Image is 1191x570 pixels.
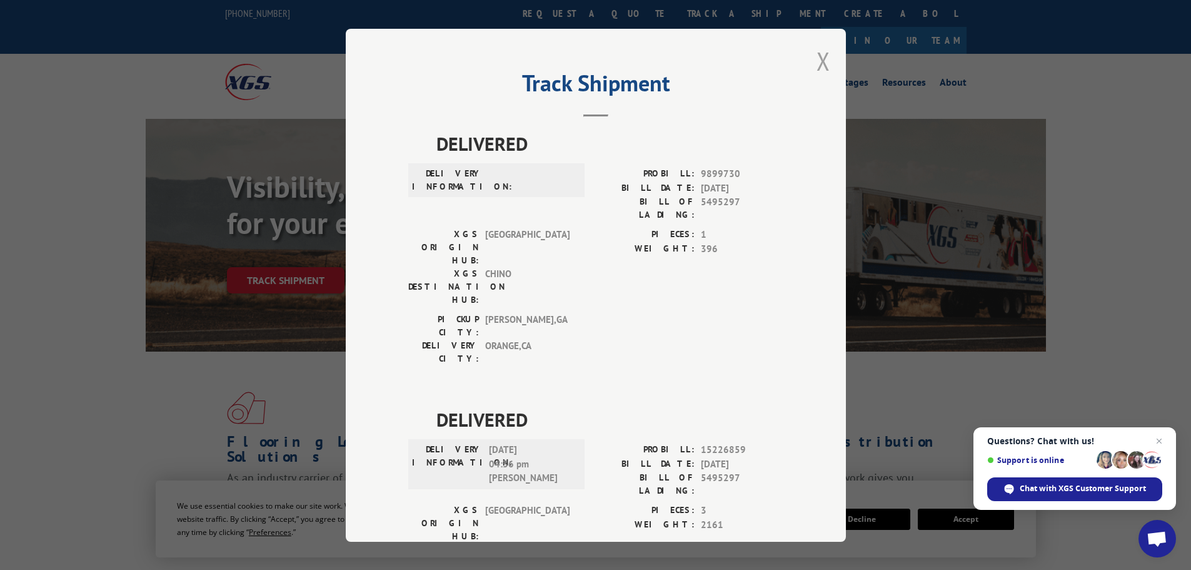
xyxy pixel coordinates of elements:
span: Close chat [1152,434,1167,449]
label: PROBILL: [596,167,695,181]
label: BILL OF LADING: [596,195,695,221]
span: 2161 [701,517,783,532]
label: DELIVERY INFORMATION: [412,443,483,486]
label: WEIGHT: [596,517,695,532]
span: Questions? Chat with us! [987,436,1162,446]
label: BILL DATE: [596,181,695,195]
span: 3 [701,504,783,518]
span: CHINO [485,267,570,307]
span: [PERSON_NAME] , GA [485,313,570,339]
span: 1 [701,228,783,242]
span: 9899730 [701,167,783,181]
span: [GEOGRAPHIC_DATA] [485,228,570,267]
span: [DATE] 04:36 pm [PERSON_NAME] [489,443,573,486]
button: Close modal [817,44,830,78]
h2: Track Shipment [408,74,783,98]
label: WEIGHT: [596,242,695,256]
span: 15226859 [701,443,783,457]
span: ORANGE , CA [485,339,570,365]
span: [DATE] [701,457,783,471]
span: [GEOGRAPHIC_DATA] [485,504,570,543]
label: XGS DESTINATION HUB: [408,267,479,307]
span: 5495297 [701,471,783,497]
span: Support is online [987,455,1092,465]
div: Chat with XGS Customer Support [987,477,1162,501]
label: PIECES: [596,228,695,242]
label: BILL OF LADING: [596,471,695,497]
label: PROBILL: [596,443,695,457]
span: DELIVERED [436,405,783,434]
div: Open chat [1138,520,1176,557]
span: 396 [701,242,783,256]
label: PICKUP CITY: [408,313,479,339]
label: DELIVERY INFORMATION: [412,167,483,193]
span: Chat with XGS Customer Support [1020,483,1146,494]
span: DELIVERED [436,130,783,158]
label: BILL DATE: [596,457,695,471]
label: XGS ORIGIN HUB: [408,228,479,267]
label: XGS ORIGIN HUB: [408,504,479,543]
span: 5495297 [701,195,783,221]
label: PIECES: [596,504,695,518]
label: DELIVERY CITY: [408,339,479,365]
span: [DATE] [701,181,783,195]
